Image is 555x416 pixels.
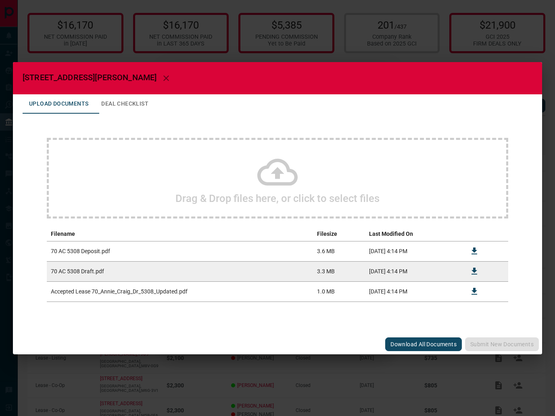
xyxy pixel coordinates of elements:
[95,94,155,114] button: Deal Checklist
[313,261,365,281] td: 3.3 MB
[365,281,461,302] td: [DATE] 4:14 PM
[23,94,95,114] button: Upload Documents
[47,281,313,302] td: Accepted Lease 70_Annie_Craig_Dr_5308_Updated.pdf
[313,241,365,261] td: 3.6 MB
[365,261,461,281] td: [DATE] 4:14 PM
[461,227,488,241] th: download action column
[47,227,313,241] th: Filename
[175,192,380,204] h2: Drag & Drop files here, or click to select files
[365,227,461,241] th: Last Modified On
[465,262,484,281] button: Download
[313,227,365,241] th: Filesize
[23,73,156,82] span: [STREET_ADDRESS][PERSON_NAME]
[465,241,484,261] button: Download
[47,261,313,281] td: 70 AC 5308 Draft.pdf
[385,337,462,351] button: Download All Documents
[488,227,508,241] th: delete file action column
[365,241,461,261] td: [DATE] 4:14 PM
[47,241,313,261] td: 70 AC 5308 Deposit.pdf
[47,138,508,218] div: Drag & Drop files here, or click to select files
[465,282,484,301] button: Download
[313,281,365,302] td: 1.0 MB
